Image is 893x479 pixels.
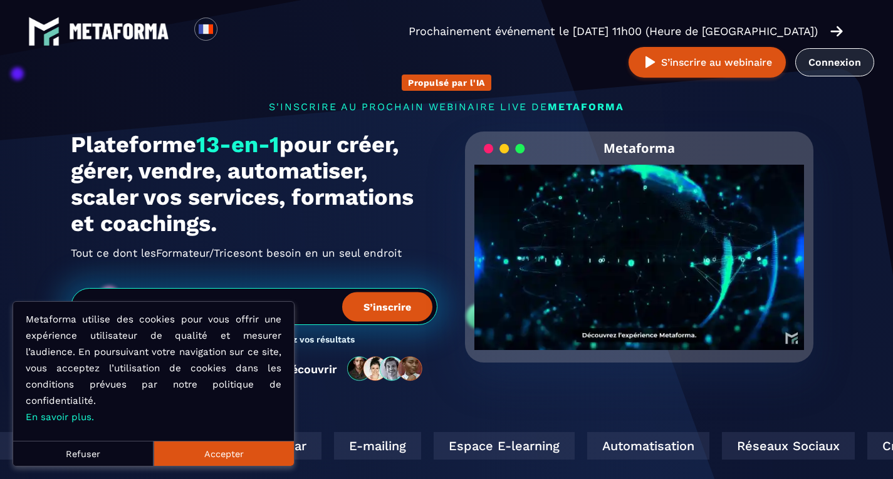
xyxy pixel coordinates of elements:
img: loading [484,143,525,155]
img: logo [69,23,169,39]
a: En savoir plus. [26,411,94,423]
img: fr [198,21,214,37]
p: s'inscrire au prochain webinaire live de [71,101,823,113]
img: play [642,54,658,70]
div: E-mailing [334,432,421,460]
span: METAFORMA [548,101,624,113]
button: Accepter [154,441,294,466]
button: S’inscrire au webinaire [629,47,786,78]
img: arrow-right [830,24,843,38]
h3: Boostez vos résultats [264,334,355,346]
p: Metaforma utilise des cookies pour vous offrir une expérience utilisateur de qualité et mesurer l... [26,311,281,425]
span: Formateur/Trices [156,243,245,263]
div: Search for option [217,18,248,45]
h2: Tout ce dont les ont besoin en un seul endroit [71,243,437,263]
a: Connexion [795,48,874,76]
img: logo [28,16,60,47]
p: Prochainement événement le [DATE] 11h00 (Heure de [GEOGRAPHIC_DATA]) [409,23,818,40]
video: Your browser does not support the video tag. [474,165,805,329]
button: S’inscrire [342,292,432,321]
span: 13-en-1 [196,131,279,158]
div: Espace E-learning [434,432,575,460]
input: Search for option [228,24,238,39]
img: community-people [343,356,427,382]
button: Refuser [13,441,154,466]
h2: Metaforma [603,131,675,165]
div: Réseaux Sociaux [722,432,855,460]
div: Automatisation [587,432,709,460]
h1: Plateforme pour créer, gérer, vendre, automatiser, scaler vos services, formations et coachings. [71,131,437,237]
